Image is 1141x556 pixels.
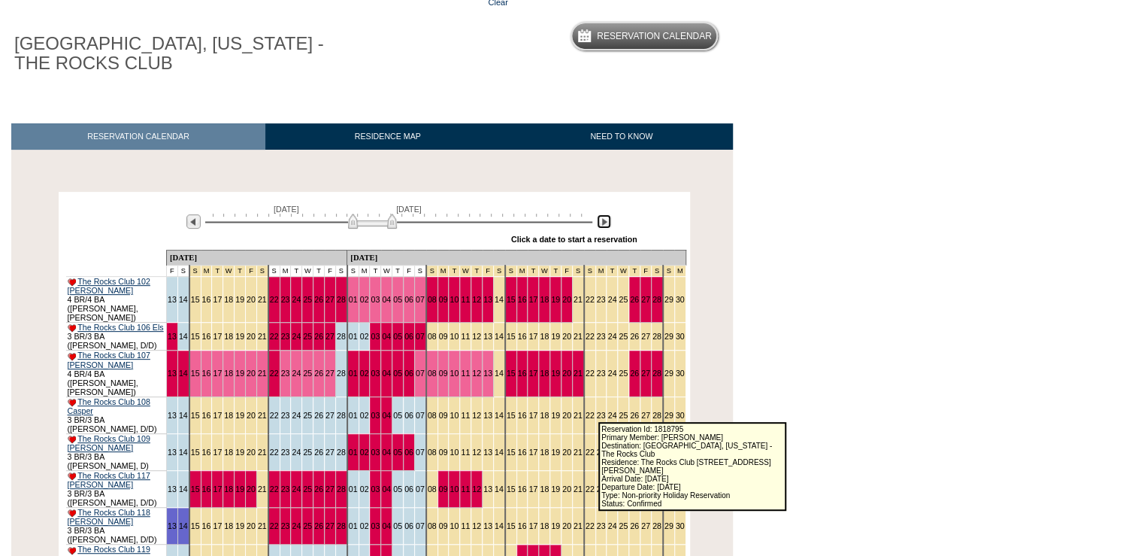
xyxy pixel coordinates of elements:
a: 28 [652,369,661,378]
img: Previous [186,214,201,229]
a: 06 [404,295,413,304]
a: 21 [574,485,583,494]
a: 25 [303,332,312,341]
a: 13 [483,411,492,420]
a: 22 [270,332,279,341]
a: 16 [518,295,527,304]
a: 04 [382,332,391,341]
a: 25 [619,332,628,341]
a: 27 [641,411,650,420]
a: 08 [428,295,437,304]
a: 18 [540,485,549,494]
a: 12 [472,448,481,457]
a: 23 [597,485,606,494]
a: 21 [258,369,267,378]
a: 22 [586,411,595,420]
a: 20 [247,411,256,420]
a: 03 [371,485,380,494]
a: 09 [439,485,448,494]
a: 17 [213,295,222,304]
a: 24 [607,295,616,304]
a: 12 [472,369,481,378]
a: 13 [168,411,177,420]
a: 29 [664,369,673,378]
a: 24 [292,332,301,341]
a: 21 [574,411,583,420]
a: 02 [360,448,369,457]
a: 26 [630,295,639,304]
a: 11 [461,448,470,457]
a: 05 [393,448,402,457]
a: 27 [325,295,334,304]
a: 20 [247,369,256,378]
a: 14 [495,369,504,378]
a: 30 [676,369,685,378]
a: 24 [292,411,301,420]
a: 24 [292,485,301,494]
a: 27 [641,332,650,341]
a: 18 [224,485,233,494]
a: 07 [416,411,425,420]
a: 23 [281,485,290,494]
a: 14 [495,295,504,304]
a: 08 [428,369,437,378]
a: 28 [337,332,346,341]
a: 18 [540,448,549,457]
a: 09 [439,411,448,420]
a: 25 [303,295,312,304]
a: NEED TO KNOW [510,123,733,150]
a: 13 [168,521,177,530]
a: 26 [630,369,639,378]
a: 15 [507,332,516,341]
a: 22 [270,411,279,420]
a: 16 [202,448,211,457]
a: 14 [495,332,504,341]
a: 17 [528,369,537,378]
a: 21 [574,332,583,341]
a: 18 [540,295,549,304]
a: 14 [179,295,188,304]
a: 11 [461,332,470,341]
a: 20 [247,521,256,530]
a: 23 [281,448,290,457]
a: 19 [551,332,560,341]
a: 26 [314,521,323,530]
a: 29 [664,411,673,420]
a: 24 [607,411,616,420]
a: 18 [224,332,233,341]
a: 27 [641,369,650,378]
a: 30 [676,295,685,304]
a: 26 [314,448,323,457]
a: 22 [270,485,279,494]
a: 19 [235,521,244,530]
a: 02 [360,332,369,341]
a: 14 [179,521,188,530]
a: 20 [562,485,571,494]
a: 20 [562,411,571,420]
a: 19 [235,369,244,378]
a: 23 [281,295,290,304]
a: 27 [325,369,334,378]
a: 13 [483,485,492,494]
a: 02 [360,485,369,494]
a: 18 [224,448,233,457]
a: 25 [619,369,628,378]
a: 23 [281,521,290,530]
a: 13 [483,332,492,341]
a: 03 [371,448,380,457]
a: The Rocks Club 108 Casper [68,397,150,415]
a: 25 [619,411,628,420]
a: 23 [597,369,606,378]
img: favorite [68,399,76,406]
a: 26 [314,485,323,494]
a: 17 [213,521,222,530]
a: 16 [518,448,527,457]
a: 16 [518,369,527,378]
a: 28 [337,369,346,378]
a: 14 [179,411,188,420]
a: 12 [472,332,481,341]
a: 28 [337,485,346,494]
a: 28 [337,295,346,304]
a: 20 [247,448,256,457]
a: 23 [597,295,606,304]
